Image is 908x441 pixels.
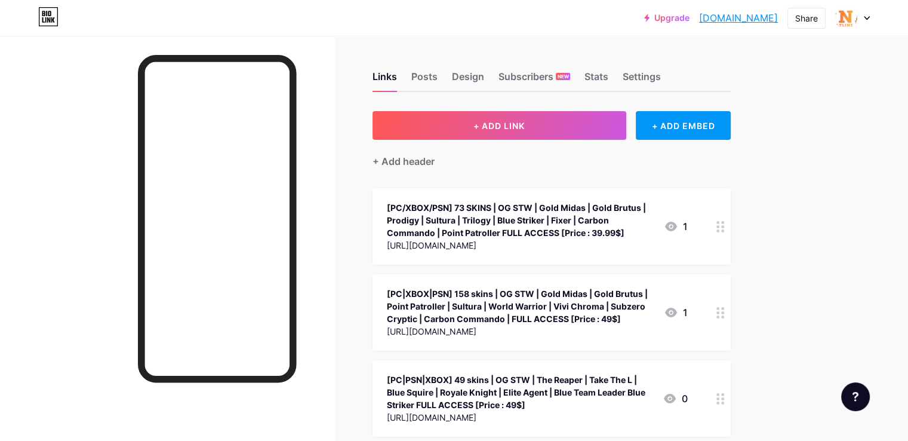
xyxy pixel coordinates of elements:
div: [URL][DOMAIN_NAME] [387,325,654,338]
img: amzn101 [835,7,857,29]
div: + ADD EMBED [636,111,731,140]
div: Settings [623,69,661,91]
div: Design [452,69,484,91]
span: NEW [558,73,569,80]
div: + Add header [373,154,435,169]
div: [URL][DOMAIN_NAME] [387,239,654,252]
div: Stats [584,69,608,91]
div: [PC|XBOX|PSN] 158 skins | OG STW | Gold Midas | Gold Brutus | Point Patroller | Sultura | World W... [387,287,654,325]
div: 1 [664,219,688,234]
div: [PC|PSN|XBOX] 49 skins | OG STW | The Reaper | Take The L | Blue Squire | Royale Knight | Elite A... [387,373,653,411]
div: Links [373,69,397,91]
div: Share [795,12,818,24]
a: [DOMAIN_NAME] [699,11,778,25]
span: + ADD LINK [473,121,525,131]
div: Posts [411,69,438,91]
div: 1 [664,305,688,320]
div: 0 [663,391,688,406]
button: + ADD LINK [373,111,626,140]
a: Upgrade [644,13,690,23]
div: Subscribers [498,69,570,91]
div: [URL][DOMAIN_NAME] [387,411,653,424]
div: [PC/XBOX/PSN] 73 SKINS | OG STW | Gold Midas | Gold Brutus | Prodigy | Sultura | Trilogy | Blue S... [387,201,654,239]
